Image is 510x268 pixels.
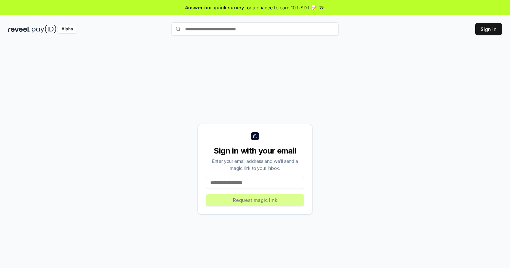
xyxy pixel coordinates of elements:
img: logo_small [251,132,259,140]
img: reveel_dark [8,25,30,33]
div: Alpha [58,25,77,33]
div: Sign in with your email [206,146,304,156]
div: Enter your email address and we’ll send a magic link to your inbox. [206,158,304,172]
span: for a chance to earn 10 USDT 📝 [245,4,317,11]
img: pay_id [32,25,56,33]
button: Sign In [475,23,502,35]
span: Answer our quick survey [185,4,244,11]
